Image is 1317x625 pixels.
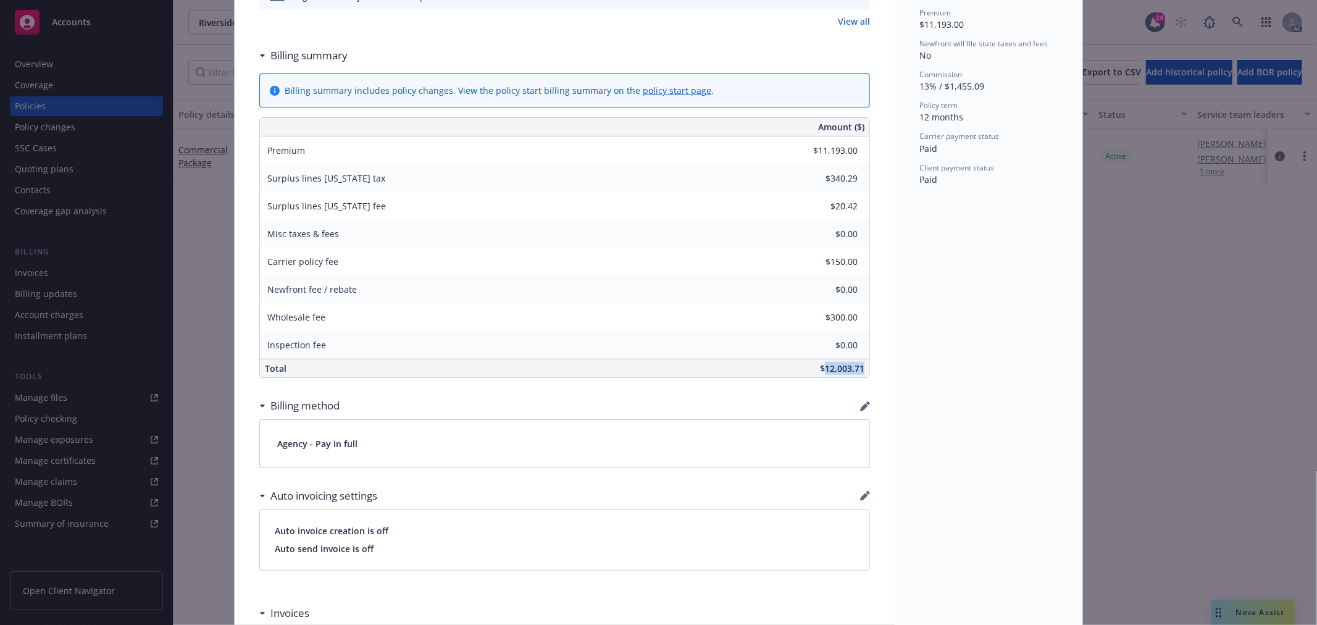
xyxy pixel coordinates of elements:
[259,398,340,414] div: Billing method
[267,172,385,184] span: Surplus lines [US_STATE] tax
[785,253,865,271] input: 0.00
[919,69,962,80] span: Commission
[785,141,865,160] input: 0.00
[785,169,865,188] input: 0.00
[919,111,963,123] span: 12 months
[270,48,348,64] h3: Billing summary
[919,80,984,92] span: 13% / $1,455.09
[267,311,325,323] span: Wholesale fee
[820,363,864,374] span: $12,003.71
[838,15,870,28] a: View all
[270,488,377,504] h3: Auto invoicing settings
[259,488,377,504] div: Auto invoicing settings
[267,200,386,212] span: Surplus lines [US_STATE] fee
[785,308,865,327] input: 0.00
[275,524,855,537] span: Auto invoice creation is off
[275,542,855,555] span: Auto send invoice is off
[267,228,339,240] span: Misc taxes & fees
[785,225,865,243] input: 0.00
[643,85,711,96] a: policy start page
[919,7,951,18] span: Premium
[265,363,286,374] span: Total
[818,120,864,133] span: Amount ($)
[919,38,1048,49] span: Newfront will file state taxes and fees
[919,131,999,141] span: Carrier payment status
[919,100,958,111] span: Policy term
[785,280,865,299] input: 0.00
[270,398,340,414] h3: Billing method
[919,49,931,61] span: No
[259,48,348,64] div: Billing summary
[260,420,869,468] div: Agency - Pay in full
[919,19,964,30] span: $11,193.00
[919,174,937,185] span: Paid
[785,336,865,354] input: 0.00
[919,143,937,154] span: Paid
[270,605,309,621] h3: Invoices
[267,256,338,267] span: Carrier policy fee
[267,283,357,295] span: Newfront fee / rebate
[785,197,865,216] input: 0.00
[267,339,326,351] span: Inspection fee
[267,145,305,156] span: Premium
[919,162,994,173] span: Client payment status
[259,605,309,621] div: Invoices
[285,84,714,97] div: Billing summary includes policy changes. View the policy start billing summary on the .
